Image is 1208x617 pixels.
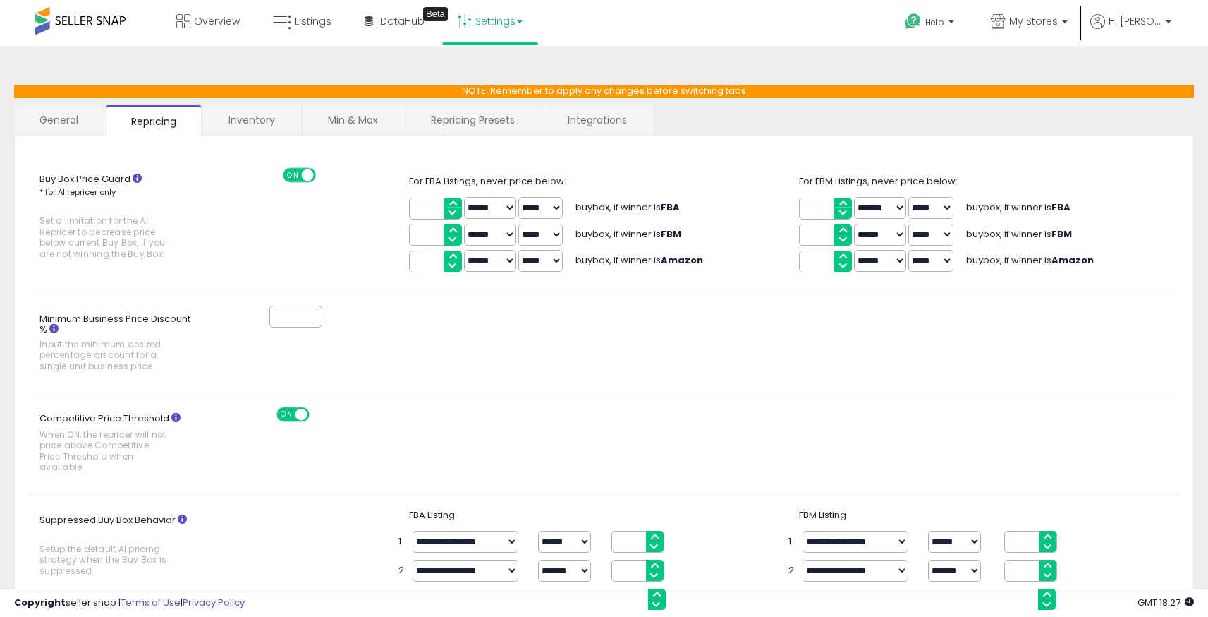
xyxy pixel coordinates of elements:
[121,596,181,609] a: Terms of Use
[409,174,566,188] span: For FBA Listings, never price below:
[1051,200,1070,214] b: FBA
[39,186,116,198] small: * for AI repricer only
[1009,14,1058,28] span: My Stores
[295,14,331,28] span: Listings
[788,535,795,549] span: 1
[661,200,680,214] b: FBA
[303,105,403,135] a: Min & Max
[39,429,169,473] span: When ON, the repricer will not price above Competitive Price Threshold when available
[307,409,330,421] span: OFF
[14,596,66,609] strong: Copyright
[194,14,240,28] span: Overview
[966,253,1094,267] span: buybox, if winner is
[39,544,169,576] span: Setup the default AI pricing strategy when the Buy Box is suppressed
[799,174,958,188] span: For FBM Listings, never price below:
[398,564,405,577] span: 2
[966,200,1070,214] span: buybox, if winner is
[14,85,1194,98] p: NOTE: Remember to apply any changes before switching tabs
[203,105,300,135] a: Inventory
[313,169,336,181] span: OFF
[278,409,295,421] span: ON
[575,227,681,241] span: buybox, if winner is
[966,227,1072,241] span: buybox, if winner is
[575,253,703,267] span: buybox, if winner is
[1137,596,1194,609] span: 2025-10-14 18:27 GMT
[788,564,795,577] span: 2
[29,509,203,584] label: Suppressed Buy Box Behavior
[14,597,245,610] div: seller snap | |
[29,168,203,267] label: Buy Box Price Guard
[106,105,202,136] a: Repricing
[1051,253,1094,267] b: Amazon
[575,200,680,214] span: buybox, if winner is
[925,16,944,28] span: Help
[423,7,448,21] div: Tooltip anchor
[398,535,405,549] span: 1
[29,308,203,379] label: Minimum Business Price Discount %
[39,215,169,259] span: Set a limitation for the AI Repricer to decrease price below current Buy Box, if you are not winn...
[1090,14,1171,46] a: Hi [PERSON_NAME]
[14,105,104,135] a: General
[661,227,681,241] b: FBM
[29,407,203,479] label: Competitive Price Threshold
[405,105,540,135] a: Repricing Presets
[409,508,455,522] span: FBA Listing
[380,14,425,28] span: DataHub
[183,596,245,609] a: Privacy Policy
[799,508,846,522] span: FBM Listing
[542,105,652,135] a: Integrations
[39,339,169,371] span: Input the minimum desired percentage discount for a single unit business price.
[661,253,703,267] b: Amazon
[1051,227,1072,241] b: FBM
[893,2,968,46] a: Help
[1109,14,1161,28] span: Hi [PERSON_NAME]
[284,169,302,181] span: ON
[904,13,922,30] i: Get Help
